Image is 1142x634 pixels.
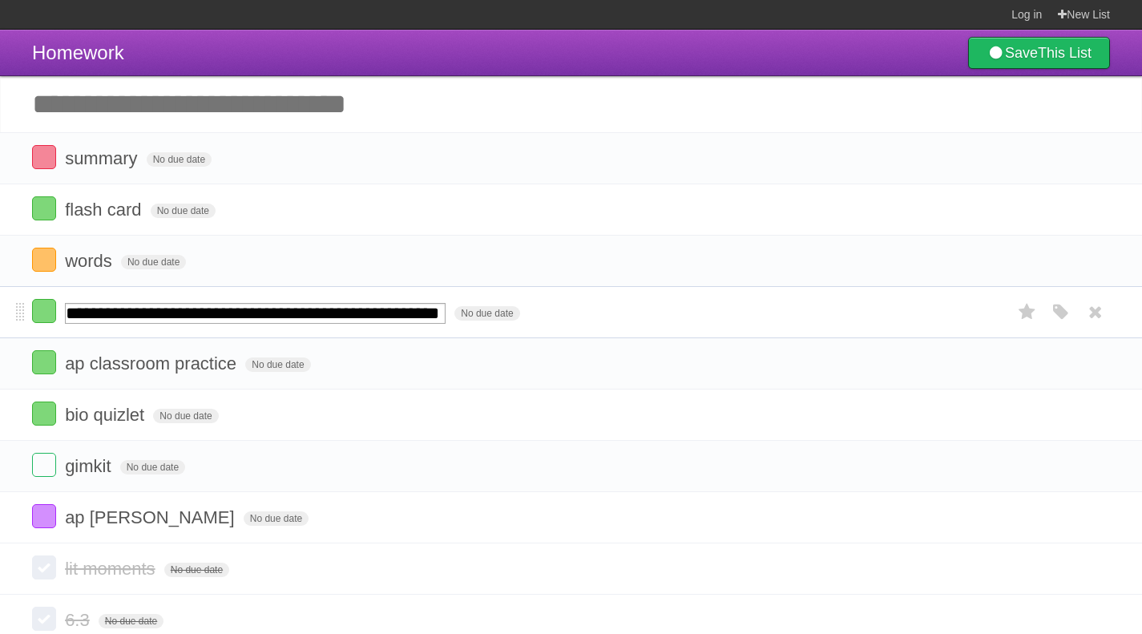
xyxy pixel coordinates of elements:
[32,504,56,528] label: Done
[65,559,159,579] span: lit moments
[164,563,229,577] span: No due date
[32,555,56,579] label: Done
[151,204,216,218] span: No due date
[99,614,163,628] span: No due date
[65,610,94,630] span: 6.3
[65,148,141,168] span: summary
[120,460,185,474] span: No due date
[32,402,56,426] label: Done
[968,37,1110,69] a: SaveThis List
[32,299,56,323] label: Done
[65,507,239,527] span: ap [PERSON_NAME]
[121,255,186,269] span: No due date
[153,409,218,423] span: No due date
[454,306,519,321] span: No due date
[65,405,148,425] span: bio quizlet
[65,353,240,374] span: ap classroom practice
[1038,45,1092,61] b: This List
[244,511,309,526] span: No due date
[32,248,56,272] label: Done
[32,42,124,63] span: Homework
[32,607,56,631] label: Done
[147,152,212,167] span: No due date
[245,357,310,372] span: No due date
[1012,299,1043,325] label: Star task
[65,251,116,271] span: words
[32,350,56,374] label: Done
[65,456,115,476] span: gimkit
[32,453,56,477] label: Done
[32,196,56,220] label: Done
[32,145,56,169] label: Done
[65,200,145,220] span: flash card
